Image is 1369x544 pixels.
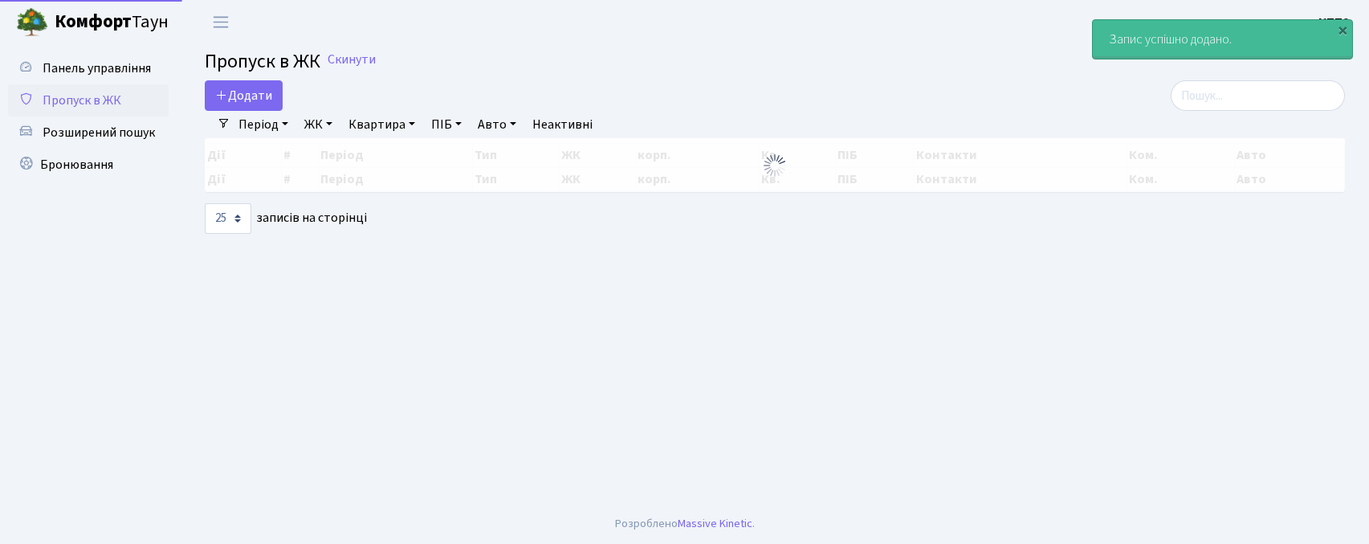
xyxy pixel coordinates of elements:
[40,156,113,174] span: Бронювання
[43,92,121,109] span: Пропуск в ЖК
[526,111,599,138] a: Неактивні
[232,111,295,138] a: Період
[1318,13,1350,32] a: КПП2
[342,111,422,138] a: Квартира
[55,9,169,36] span: Таун
[205,203,367,234] label: записів на сторінці
[16,6,48,39] img: logo.png
[215,87,272,104] span: Додати
[8,52,169,84] a: Панель управління
[55,9,132,35] b: Комфорт
[425,111,468,138] a: ПІБ
[8,117,169,149] a: Розширений пошук
[762,153,788,178] img: Обробка...
[43,59,151,77] span: Панель управління
[8,84,169,117] a: Пропуск в ЖК
[205,203,251,234] select: записів на сторінці
[205,47,320,76] span: Пропуск в ЖК
[615,515,755,533] div: Розроблено .
[201,9,241,35] button: Переключити навігацію
[678,515,752,532] a: Massive Kinetic
[205,80,283,111] a: Додати
[471,111,523,138] a: Авто
[43,124,155,141] span: Розширений пошук
[8,149,169,181] a: Бронювання
[1171,80,1345,111] input: Пошук...
[298,111,339,138] a: ЖК
[1334,22,1351,38] div: ×
[1093,20,1352,59] div: Запис успішно додано.
[1318,14,1350,31] b: КПП2
[328,52,376,67] a: Скинути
